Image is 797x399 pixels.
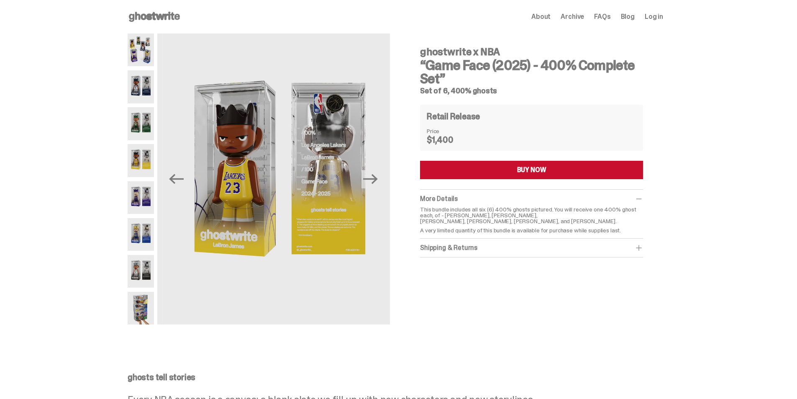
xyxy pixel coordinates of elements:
[420,206,643,224] p: This bundle includes all six (6) 400% ghosts pictured. You will receive one 400% ghost each, of -...
[420,59,643,85] h3: “Game Face (2025) - 400% Complete Set”
[420,161,643,179] button: BUY NOW
[128,70,154,103] img: NBA-400-HG-Ant.png
[645,13,663,20] a: Log in
[427,136,469,144] dd: $1,400
[128,107,154,140] img: NBA-400-HG-Giannis.png
[162,33,395,324] img: NBA-400-HG%20Bron.png
[128,373,663,381] p: ghosts tell stories
[361,170,380,188] button: Next
[420,244,643,252] div: Shipping & Returns
[420,194,458,203] span: More Details
[167,170,186,188] button: Previous
[128,292,154,324] img: NBA-400-HG-Scale.png
[128,33,154,66] img: NBA-400-HG-Main.png
[420,47,643,57] h4: ghostwrite x NBA
[128,181,154,214] img: NBA-400-HG-Luka.png
[517,167,546,173] div: BUY NOW
[128,255,154,288] img: NBA-400-HG-Wemby.png
[128,218,154,251] img: NBA-400-HG-Steph.png
[531,13,551,20] a: About
[561,13,584,20] a: Archive
[427,112,480,121] h4: Retail Release
[128,144,154,177] img: NBA-400-HG%20Bron.png
[594,13,610,20] a: FAQs
[420,227,643,233] p: A very limited quantity of this bundle is available for purchase while supplies last.
[427,128,469,134] dt: Price
[621,13,635,20] a: Blog
[420,87,643,95] h5: Set of 6, 400% ghosts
